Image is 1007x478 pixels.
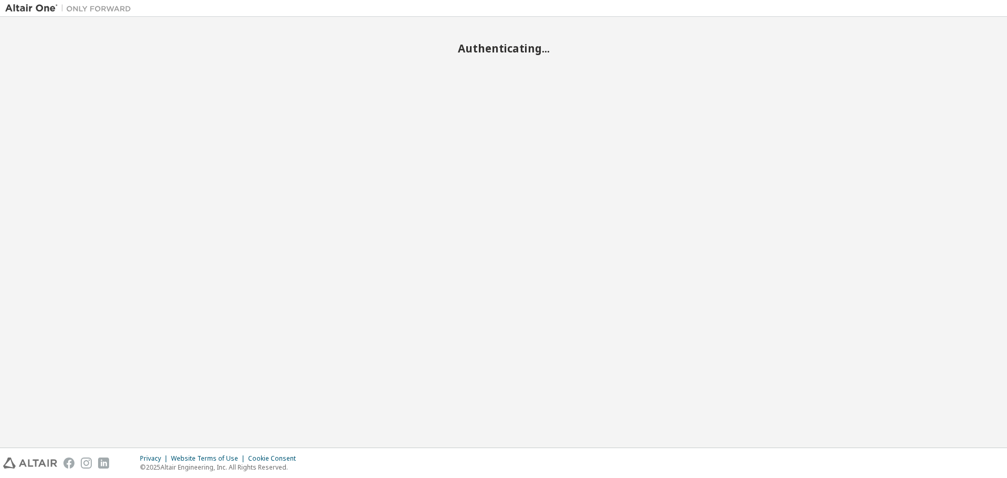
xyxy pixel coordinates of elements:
img: Altair One [5,3,136,14]
h2: Authenticating... [5,41,1002,55]
div: Website Terms of Use [171,454,248,463]
div: Privacy [140,454,171,463]
img: facebook.svg [63,458,74,469]
p: © 2025 Altair Engineering, Inc. All Rights Reserved. [140,463,302,472]
img: instagram.svg [81,458,92,469]
img: linkedin.svg [98,458,109,469]
img: altair_logo.svg [3,458,57,469]
div: Cookie Consent [248,454,302,463]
